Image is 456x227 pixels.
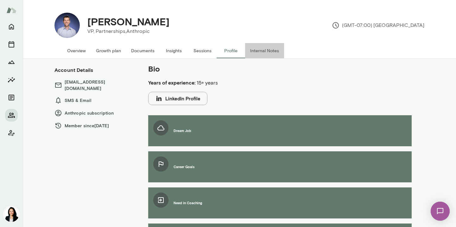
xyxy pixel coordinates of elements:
[332,22,424,29] p: (GMT-07:00) [GEOGRAPHIC_DATA]
[174,200,202,205] h6: Need in Coaching
[148,92,207,105] button: LinkedIn Profile
[54,79,136,91] h6: [EMAIL_ADDRESS][DOMAIN_NAME]
[148,79,195,85] b: Years of experience:
[148,79,361,87] p: 15+ years
[5,91,18,104] button: Documents
[6,4,16,16] img: Mento
[54,122,136,129] h6: Member since [DATE]
[160,43,188,58] button: Insights
[217,43,245,58] button: Profile
[91,43,126,58] button: Growth plan
[5,38,18,51] button: Sessions
[174,128,191,133] h6: Dream Job
[87,28,169,35] p: VP, Partnerships, Anthropic
[188,43,217,58] button: Sessions
[126,43,160,58] button: Documents
[148,64,361,74] h5: Bio
[174,164,194,169] h6: Career Goals
[245,43,284,58] button: Internal Notes
[5,56,18,68] button: Growth Plan
[54,97,136,104] h6: SMS & Email
[87,16,169,28] h4: [PERSON_NAME]
[4,207,19,222] img: Monica Aggarwal
[54,13,80,38] img: Rich O'Connell
[5,20,18,33] button: Home
[62,43,91,58] button: Overview
[54,109,136,117] h6: Anthropic subscription
[5,109,18,122] button: Members
[54,66,93,74] h6: Account Details
[5,73,18,86] button: Insights
[5,127,18,139] button: Client app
